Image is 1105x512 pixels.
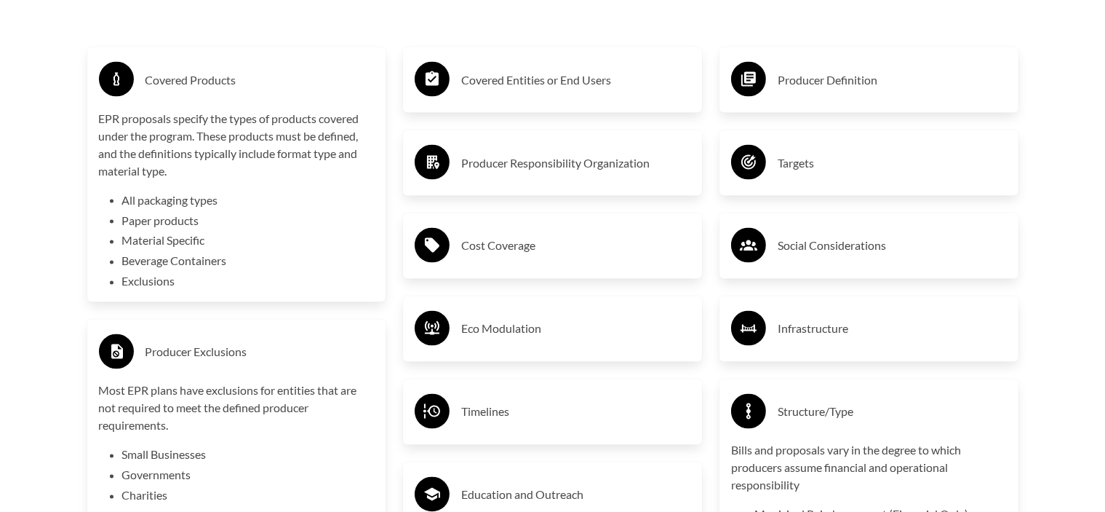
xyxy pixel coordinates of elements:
[122,446,375,464] li: Small Businesses
[731,442,1007,495] p: Bills and proposals vary in the degree to which producers assume financial and operational respon...
[461,318,690,341] h3: Eco Modulation
[99,110,375,180] p: EPR proposals specify the types of products covered under the program. These products must be def...
[778,235,1007,258] h3: Social Considerations
[461,151,690,175] h3: Producer Responsibility Organization
[461,235,690,258] h3: Cost Coverage
[122,467,375,484] li: Governments
[461,68,690,92] h3: Covered Entities or End Users
[122,253,375,270] li: Beverage Containers
[461,484,690,507] h3: Education and Outreach
[778,68,1007,92] h3: Producer Definition
[99,382,375,435] p: Most EPR plans have exclusions for entities that are not required to meet the defined producer re...
[122,232,375,250] li: Material Specific
[145,341,375,364] h3: Producer Exclusions
[122,212,375,229] li: Paper products
[778,401,1007,424] h3: Structure/Type
[145,68,375,92] h3: Covered Products
[461,401,690,424] h3: Timelines
[122,192,375,209] li: All packaging types
[122,273,375,291] li: Exclusions
[778,318,1007,341] h3: Infrastructure
[122,487,375,505] li: Charities
[778,151,1007,175] h3: Targets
